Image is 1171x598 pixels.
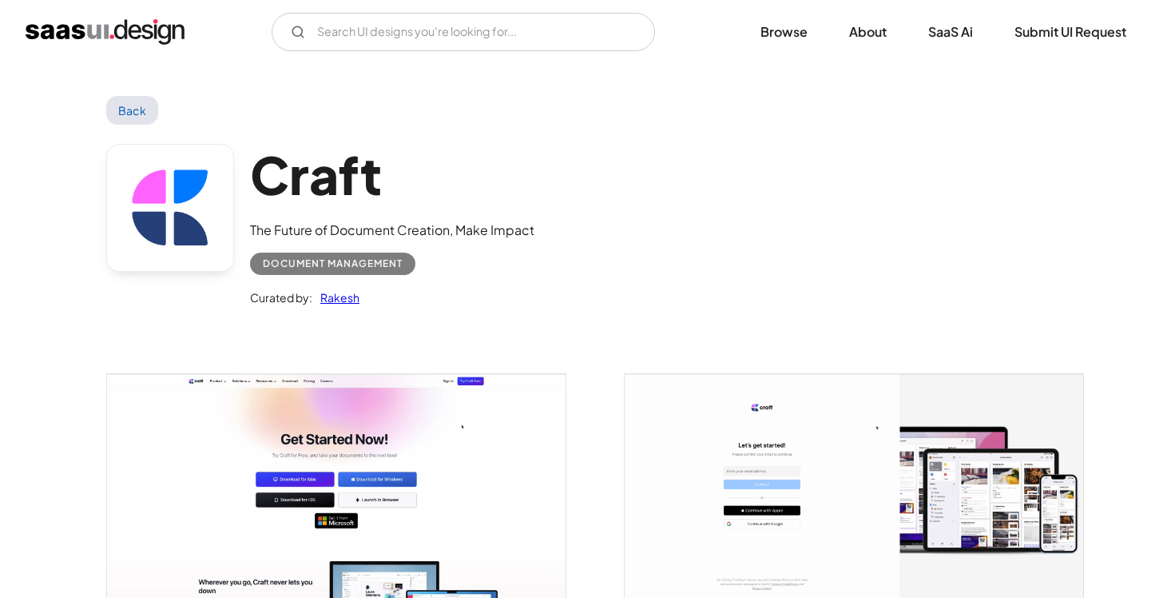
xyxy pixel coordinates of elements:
[106,96,158,125] a: Back
[250,221,534,240] div: The Future of Document Creation, Make Impact
[995,14,1145,50] a: Submit UI Request
[909,14,992,50] a: SaaS Ai
[741,14,827,50] a: Browse
[830,14,906,50] a: About
[312,288,359,307] a: Rakesh
[26,19,185,45] a: home
[263,254,403,273] div: Document Management
[250,288,312,307] div: Curated by:
[272,13,655,51] form: Email Form
[250,144,534,205] h1: Craft
[272,13,655,51] input: Search UI designs you're looking for...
